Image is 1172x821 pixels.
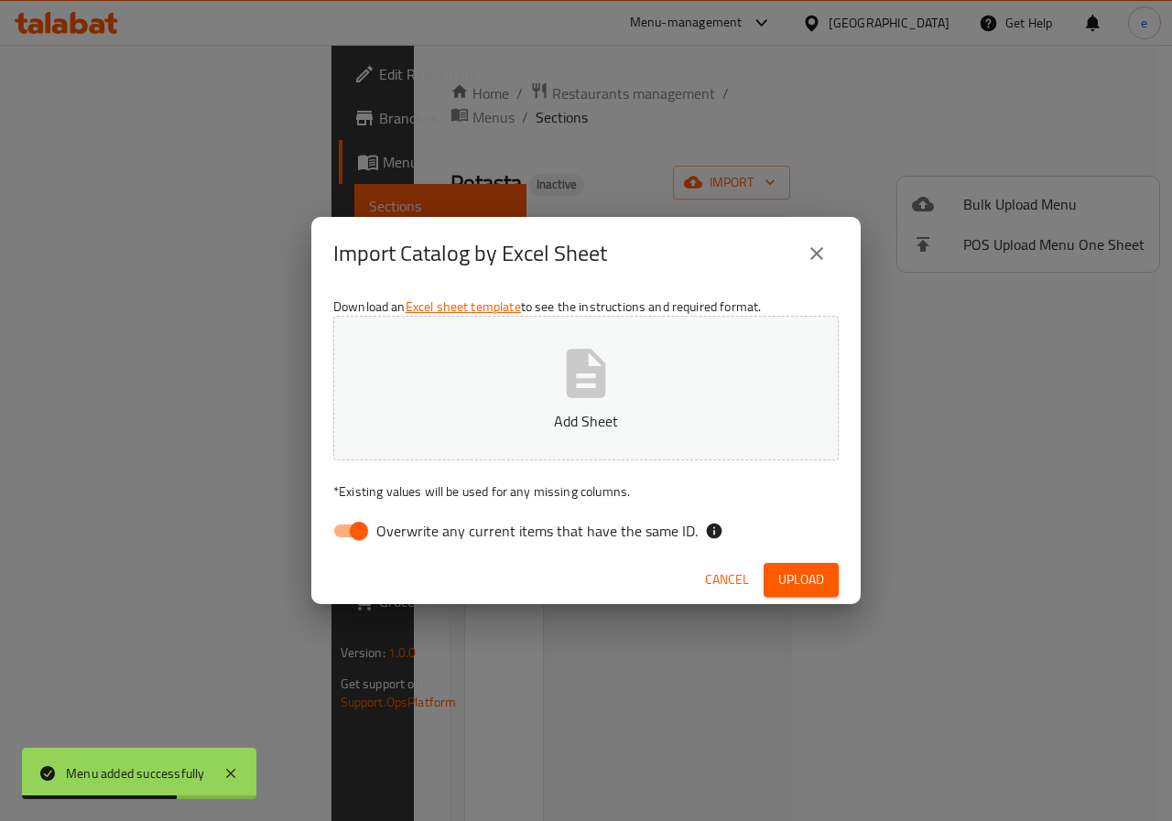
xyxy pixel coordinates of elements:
[705,522,723,540] svg: If the overwrite option isn't selected, then the items that match an existing ID will be ignored ...
[698,563,756,597] button: Cancel
[778,568,824,591] span: Upload
[795,232,839,275] button: close
[333,482,839,501] p: Existing values will be used for any missing columns.
[406,295,521,319] a: Excel sheet template
[705,568,749,591] span: Cancel
[311,290,861,556] div: Download an to see the instructions and required format.
[376,520,698,542] span: Overwrite any current items that have the same ID.
[333,316,839,460] button: Add Sheet
[362,410,810,432] p: Add Sheet
[333,239,607,268] h2: Import Catalog by Excel Sheet
[764,563,839,597] button: Upload
[66,763,205,783] div: Menu added successfully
